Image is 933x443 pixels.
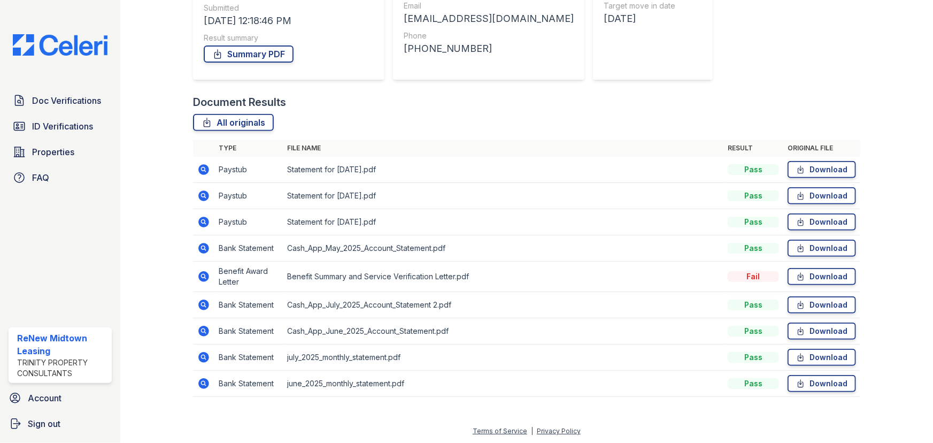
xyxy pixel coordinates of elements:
[283,262,723,292] td: Benefit Summary and Service Verification Letter.pdf
[9,141,112,163] a: Properties
[788,296,856,314] a: Download
[204,3,374,13] div: Submitted
[17,332,107,357] div: ReNew Midtown Leasing
[193,114,274,131] a: All originals
[28,392,61,404] span: Account
[283,318,723,345] td: Cash_App_June_2025_Account_Statement.pdf
[9,167,112,188] a: FAQ
[788,375,856,392] a: Download
[283,183,723,209] td: Statement for [DATE].pdf
[728,217,779,227] div: Pass
[531,427,533,435] div: |
[32,171,49,184] span: FAQ
[214,292,283,318] td: Bank Statement
[214,318,283,345] td: Bank Statement
[788,240,856,257] a: Download
[214,262,283,292] td: Benefit Award Letter
[28,417,60,430] span: Sign out
[604,1,677,11] div: Target move in date
[728,326,779,337] div: Pass
[788,161,856,178] a: Download
[473,427,527,435] a: Terms of Service
[283,140,723,157] th: File name
[783,140,860,157] th: Original file
[214,183,283,209] td: Paystub
[214,209,283,235] td: Paystub
[404,11,574,26] div: [EMAIL_ADDRESS][DOMAIN_NAME]
[214,235,283,262] td: Bank Statement
[728,243,779,254] div: Pass
[214,157,283,183] td: Paystub
[728,164,779,175] div: Pass
[204,45,294,63] a: Summary PDF
[17,357,107,379] div: Trinity Property Consultants
[4,387,116,409] a: Account
[404,1,574,11] div: Email
[193,95,286,110] div: Document Results
[788,213,856,231] a: Download
[728,300,779,310] div: Pass
[788,323,856,340] a: Download
[723,140,783,157] th: Result
[204,13,374,28] div: [DATE] 12:18:46 PM
[283,157,723,183] td: Statement for [DATE].pdf
[788,349,856,366] a: Download
[728,190,779,201] div: Pass
[283,292,723,318] td: Cash_App_July_2025_Account_Statement 2.pdf
[214,371,283,397] td: Bank Statement
[283,235,723,262] td: Cash_App_May_2025_Account_Statement.pdf
[32,120,93,133] span: ID Verifications
[604,11,677,26] div: [DATE]
[32,94,101,107] span: Doc Verifications
[728,271,779,282] div: Fail
[788,268,856,285] a: Download
[283,209,723,235] td: Statement for [DATE].pdf
[283,345,723,371] td: july_2025_monthly_statement.pdf
[728,352,779,363] div: Pass
[404,30,574,41] div: Phone
[214,140,283,157] th: Type
[9,116,112,137] a: ID Verifications
[537,427,581,435] a: Privacy Policy
[728,378,779,389] div: Pass
[4,34,116,56] img: CE_Logo_Blue-a8612792a0a2168367f1c8372b55b34899dd931a85d93a1a3d3e32e68fde9ad4.png
[32,146,74,158] span: Properties
[9,90,112,111] a: Doc Verifications
[788,187,856,204] a: Download
[4,413,116,434] a: Sign out
[204,33,374,43] div: Result summary
[283,371,723,397] td: june_2025_monthly_statement.pdf
[214,345,283,371] td: Bank Statement
[404,41,574,56] div: [PHONE_NUMBER]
